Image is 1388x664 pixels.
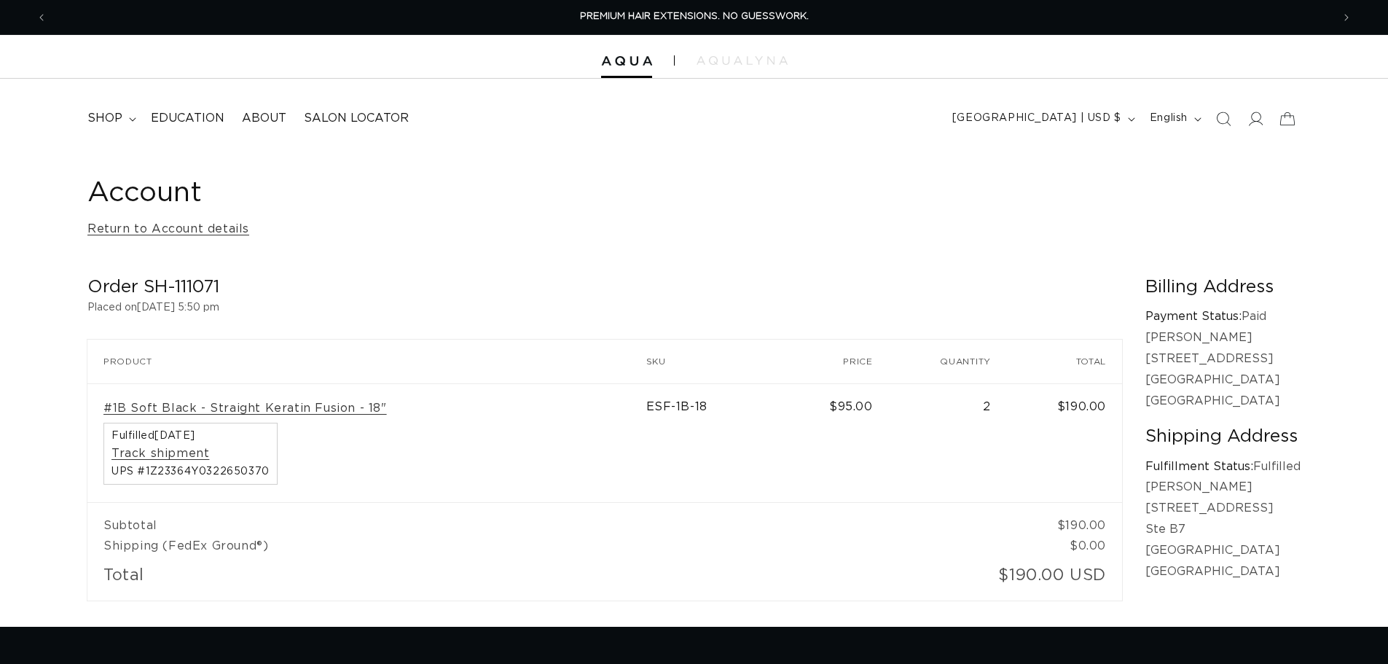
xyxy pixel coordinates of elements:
span: [GEOGRAPHIC_DATA] | USD $ [952,111,1121,126]
a: Track shipment [111,446,209,461]
td: Subtotal [87,502,1007,536]
span: Salon Locator [304,111,409,126]
th: Product [87,340,646,383]
span: About [242,111,286,126]
a: Education [142,102,233,135]
summary: Search [1207,103,1239,135]
span: English [1150,111,1188,126]
button: Previous announcement [26,4,58,31]
strong: Payment Status: [1145,310,1242,322]
summary: shop [79,102,142,135]
p: Placed on [87,299,1122,317]
td: ESF-1B-18 [646,383,784,503]
td: Total [87,556,889,601]
th: Quantity [889,340,1007,383]
a: Return to Account details [87,219,249,240]
span: Fulfilled [111,431,270,441]
strong: Fulfillment Status: [1145,461,1253,472]
th: Total [1007,340,1122,383]
span: shop [87,111,122,126]
time: [DATE] 5:50 pm [137,302,219,313]
h2: Shipping Address [1145,426,1301,448]
td: $190.00 [1007,383,1122,503]
span: $95.00 [829,401,873,413]
span: UPS #1Z23364Y0322650370 [111,466,270,477]
img: aqualyna.com [697,56,788,65]
h2: Order SH-111071 [87,276,1122,299]
td: $190.00 USD [889,556,1122,601]
td: 2 [889,383,1007,503]
button: Next announcement [1330,4,1362,31]
p: [PERSON_NAME] [STREET_ADDRESS] [GEOGRAPHIC_DATA] [GEOGRAPHIC_DATA] [1145,327,1301,411]
button: [GEOGRAPHIC_DATA] | USD $ [944,105,1141,133]
p: Fulfilled [1145,456,1301,477]
a: Salon Locator [295,102,417,135]
a: #1B Soft Black - Straight Keratin Fusion - 18" [103,401,387,416]
td: $190.00 [1007,502,1122,536]
th: SKU [646,340,784,383]
span: PREMIUM HAIR EXTENSIONS. NO GUESSWORK. [580,12,809,21]
span: Education [151,111,224,126]
td: Shipping (FedEx Ground®) [87,536,1007,556]
img: Aqua Hair Extensions [601,56,652,66]
button: English [1141,105,1207,133]
time: [DATE] [154,431,195,441]
a: About [233,102,295,135]
h1: Account [87,176,1301,211]
td: $0.00 [1007,536,1122,556]
p: [PERSON_NAME] [STREET_ADDRESS] Ste B7 [GEOGRAPHIC_DATA] [GEOGRAPHIC_DATA] [1145,477,1301,582]
h2: Billing Address [1145,276,1301,299]
th: Price [783,340,889,383]
p: Paid [1145,306,1301,327]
